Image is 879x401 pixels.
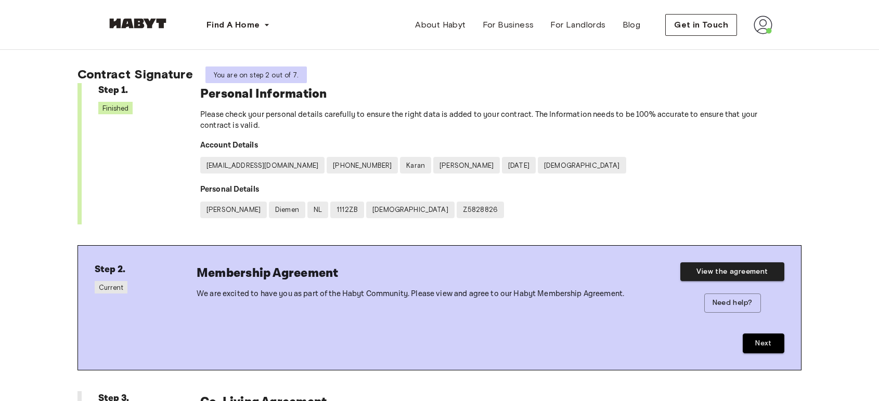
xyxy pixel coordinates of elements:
[623,19,641,31] span: Blog
[327,161,398,171] span: [PHONE_NUMBER]
[200,180,785,199] h4: Personal Details
[483,19,534,31] span: For Business
[542,15,614,35] a: For Landlords
[95,262,180,277] h6: Step 2.
[704,293,761,313] button: Need help?
[200,109,785,131] p: Please check your personal details carefully to ensure the right data is added to your contract. ...
[538,161,626,171] span: [DEMOGRAPHIC_DATA]
[198,15,278,35] button: Find A Home
[208,70,305,81] span: You are on step 2 out of 7.
[95,284,127,291] span: Current
[665,14,737,36] button: Get in Touch
[550,19,605,31] span: For Landlords
[269,205,305,215] span: Diemen
[200,83,785,105] h6: Personal Information
[98,105,133,112] span: Finished
[400,161,431,171] span: Karan
[366,205,455,215] span: [DEMOGRAPHIC_DATA]
[330,205,364,215] span: 1112ZB
[307,205,328,215] span: NL
[474,15,542,35] a: For Business
[200,205,267,215] span: [PERSON_NAME]
[197,262,624,284] h6: Membership Agreement
[614,15,649,35] a: Blog
[457,205,504,215] span: Z5828826
[680,262,784,282] button: View the agreement
[743,333,784,354] button: Next
[107,18,169,29] img: Habyt
[200,136,785,155] h4: Account Details
[415,19,466,31] span: About Habyt
[206,19,260,31] span: Find A Home
[680,266,784,276] a: View the agreement
[407,15,474,35] a: About Habyt
[674,19,728,31] span: Get in Touch
[98,83,184,98] h6: Step 1.
[197,288,624,300] p: We are excited to have you as part of the Habyt Community. Please view and agree to our Habyt Mem...
[502,161,536,171] span: [DATE]
[200,161,325,171] span: [EMAIL_ADDRESS][DOMAIN_NAME]
[77,66,193,83] span: Contract Signature
[754,16,772,34] img: avatar
[433,161,500,171] span: [PERSON_NAME]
